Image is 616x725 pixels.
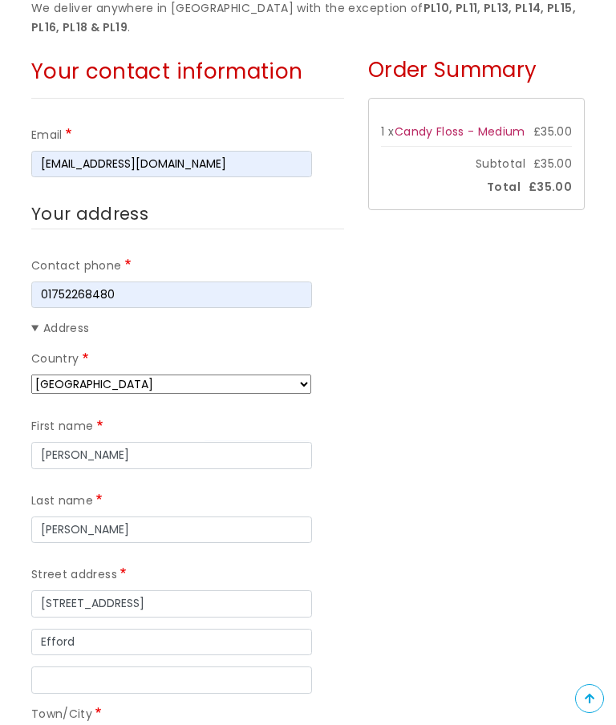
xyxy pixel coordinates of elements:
label: Email [31,126,75,145]
span: £35.00 [529,178,572,197]
span: Your contact information [31,57,302,86]
td: £35.00 [532,119,572,146]
label: Contact phone [31,257,134,276]
label: First name [31,417,106,436]
span: Subtotal [468,155,533,174]
label: Town/City [31,705,105,724]
td: 1 x [381,119,395,146]
span: £35.00 [533,155,572,174]
label: Country [31,350,91,369]
span: Your address [31,202,148,225]
a: Candy Floss - Medium [395,124,525,140]
summary: Address [31,319,344,338]
label: Last name [31,492,106,511]
h3: Order Summary [368,49,585,95]
label: Street address [31,565,129,585]
span: Total [479,178,529,197]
